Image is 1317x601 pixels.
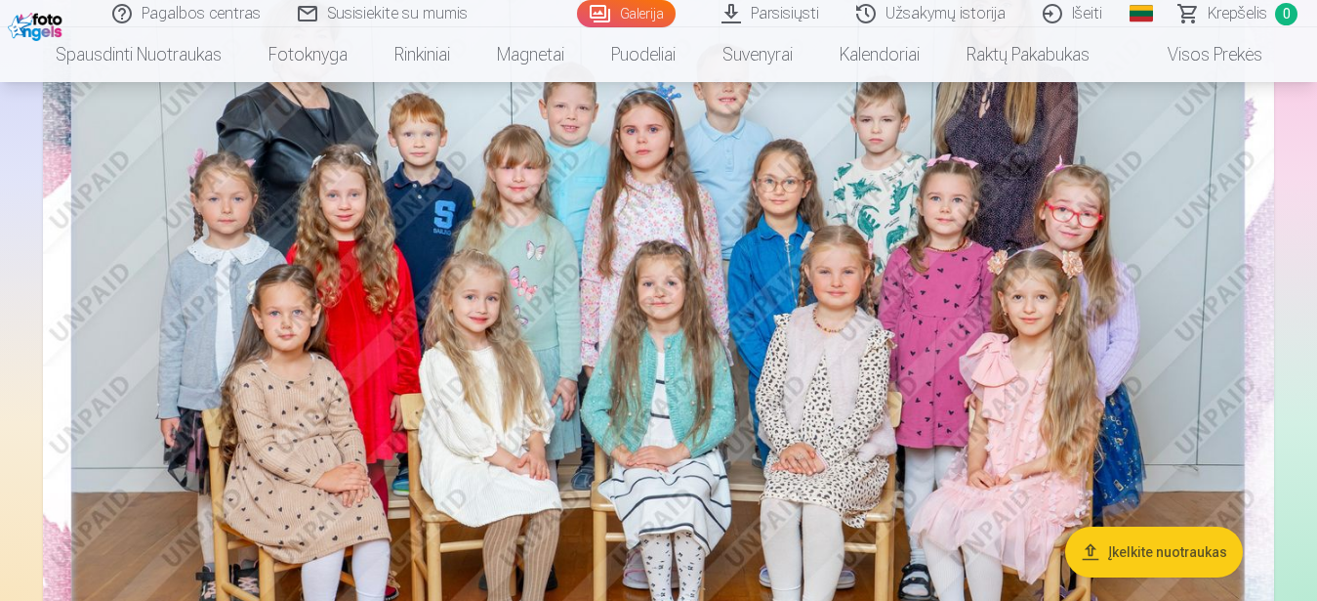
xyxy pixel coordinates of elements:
a: Kalendoriai [816,27,943,82]
a: Fotoknyga [245,27,371,82]
a: Suvenyrai [699,27,816,82]
span: Krepšelis [1208,2,1267,25]
span: 0 [1275,3,1297,25]
a: Magnetai [473,27,588,82]
button: Įkelkite nuotraukas [1065,527,1243,578]
a: Visos prekės [1113,27,1286,82]
a: Rinkiniai [371,27,473,82]
a: Puodeliai [588,27,699,82]
img: /fa2 [8,8,67,41]
a: Spausdinti nuotraukas [32,27,245,82]
a: Raktų pakabukas [943,27,1113,82]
